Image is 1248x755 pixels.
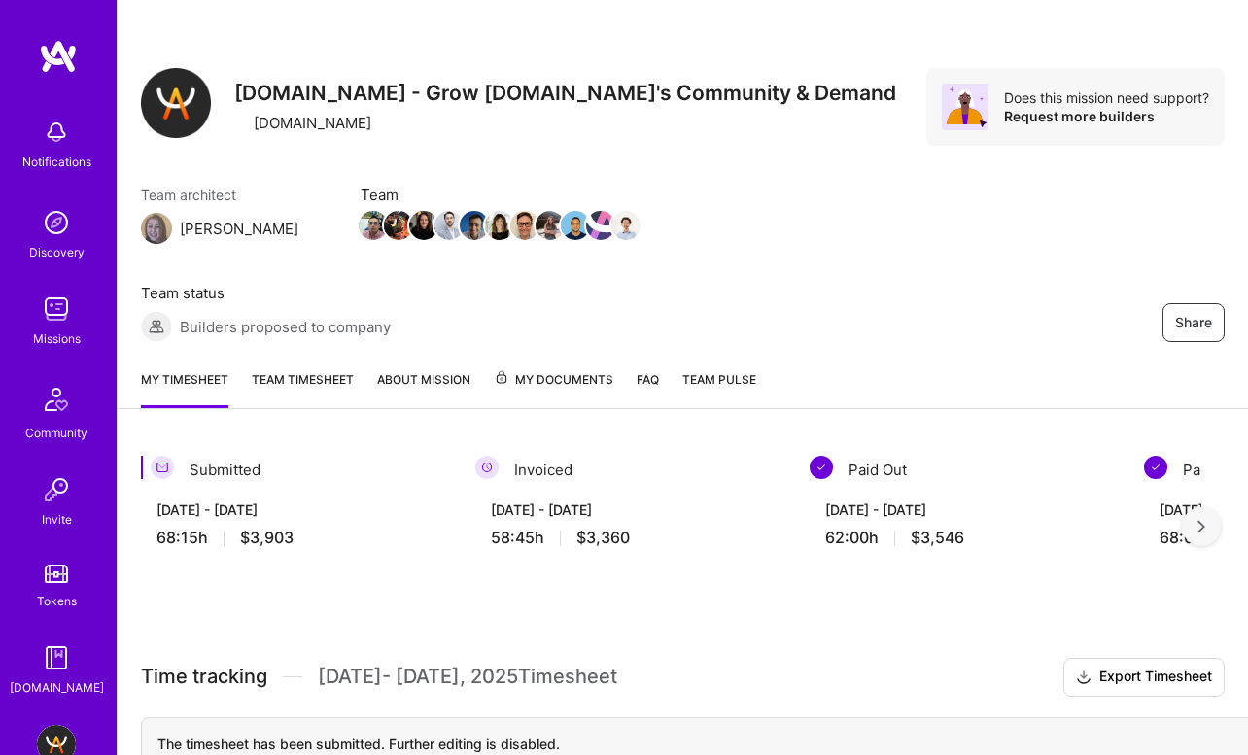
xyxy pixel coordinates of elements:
span: Time tracking [141,665,267,689]
div: Discovery [29,242,85,262]
span: Builders proposed to company [180,317,391,337]
a: My timesheet [141,369,228,408]
img: Team Architect [141,213,172,244]
button: Share [1162,303,1225,342]
div: Missions [33,328,81,349]
button: Export Timesheet [1063,658,1225,697]
div: 62:00 h [825,528,1105,548]
img: Team Member Avatar [510,211,539,240]
a: Team Member Avatar [361,209,386,242]
a: Team Member Avatar [462,209,487,242]
img: bell [37,113,76,152]
div: Paid Out [810,456,1121,484]
img: discovery [37,203,76,242]
div: [DOMAIN_NAME] [10,677,104,698]
img: Avatar [942,84,988,130]
span: [DATE] - [DATE] , 2025 Timesheet [318,665,617,689]
h3: [DOMAIN_NAME] - Grow [DOMAIN_NAME]'s Community & Demand [234,81,896,105]
span: Team architect [141,185,322,205]
img: Team Member Avatar [611,211,641,240]
span: $3,546 [911,528,964,548]
img: Team Member Avatar [586,211,615,240]
a: Team Member Avatar [512,209,537,242]
img: logo [39,39,78,74]
div: [DATE] - [DATE] [825,499,1105,520]
img: Team Member Avatar [359,211,388,240]
div: Tokens [37,591,77,611]
span: Team status [141,283,391,303]
div: [DATE] - [DATE] [156,499,436,520]
div: [PERSON_NAME] [180,219,298,239]
div: Invoiced [475,456,786,484]
img: guide book [37,638,76,677]
i: icon Download [1076,668,1092,688]
a: About Mission [377,369,470,408]
a: Team Member Avatar [436,209,462,242]
div: 68:15 h [156,528,436,548]
img: Builders proposed to company [141,311,172,342]
img: Invite [37,470,76,509]
div: Submitted [141,456,452,484]
div: Notifications [22,152,91,172]
img: Team Member Avatar [409,211,438,240]
a: Team Member Avatar [411,209,436,242]
span: $3,903 [240,528,294,548]
img: Team Member Avatar [384,211,413,240]
div: [DATE] - [DATE] [491,499,771,520]
span: Team Pulse [682,372,756,387]
a: Team Member Avatar [588,209,613,242]
div: Invite [42,509,72,530]
i: icon Mail [306,221,322,236]
a: My Documents [494,369,613,408]
a: Team Member Avatar [487,209,512,242]
img: right [1197,520,1205,533]
a: Team Member Avatar [563,209,588,242]
img: teamwork [37,290,76,328]
img: Paid Out [1144,456,1167,479]
div: Request more builders [1004,107,1209,125]
span: Team [361,185,639,205]
img: Company Logo [141,68,211,138]
img: tokens [45,565,68,583]
a: Team Member Avatar [613,209,639,242]
a: Team Member Avatar [386,209,411,242]
img: Team Member Avatar [434,211,464,240]
img: Team Member Avatar [460,211,489,240]
img: Submitted [151,456,174,479]
img: Team Member Avatar [536,211,565,240]
a: FAQ [637,369,659,408]
div: 58:45 h [491,528,771,548]
div: Does this mission need support? [1004,88,1209,107]
a: Team Member Avatar [537,209,563,242]
img: Team Member Avatar [485,211,514,240]
span: $3,360 [576,528,630,548]
div: [DOMAIN_NAME] [234,113,371,133]
img: Team Member Avatar [561,211,590,240]
a: Team Pulse [682,369,756,408]
i: icon CompanyGray [234,116,250,131]
img: Community [33,376,80,423]
img: Invoiced [475,456,499,479]
img: Paid Out [810,456,833,479]
a: Team timesheet [252,369,354,408]
div: Community [25,423,87,443]
span: Share [1175,313,1212,332]
span: My Documents [494,369,613,391]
